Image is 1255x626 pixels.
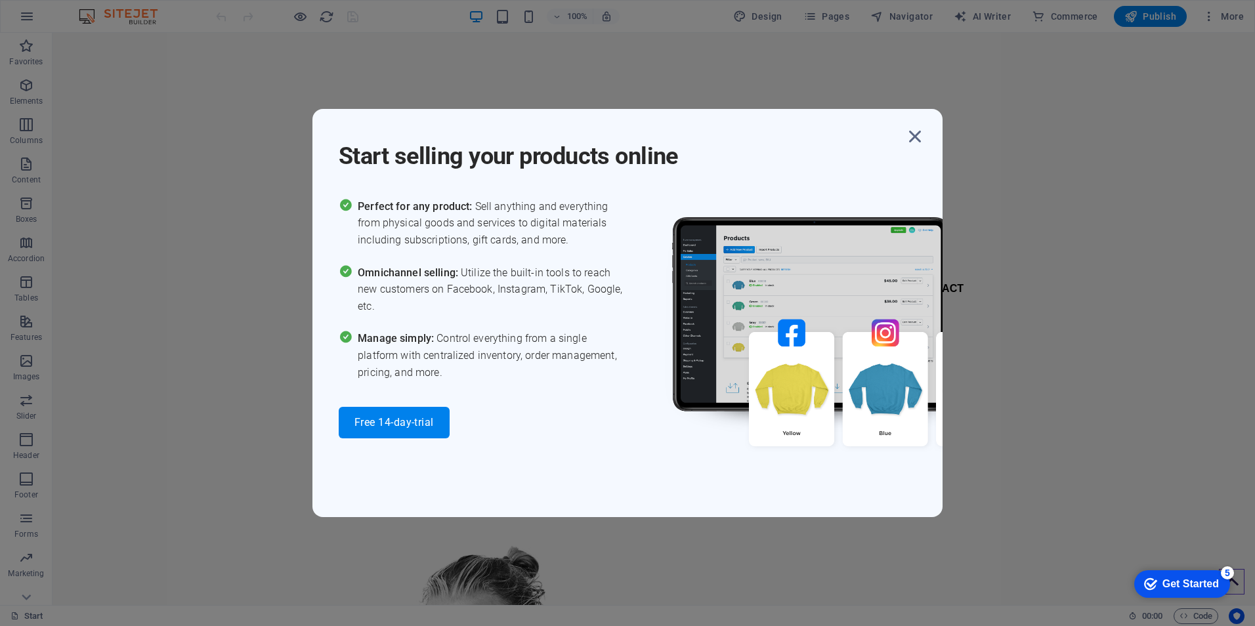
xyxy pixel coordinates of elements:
h1: Start selling your products online [339,125,903,172]
span: Perfect for any product: [358,200,475,213]
span: Omnichannel selling: [358,266,461,279]
span: Utilize the built-in tools to reach new customers on Facebook, Instagram, TikTok, Google, etc. [358,264,627,315]
img: promo_image.png [650,198,1044,485]
span: Control everything from a single platform with centralized inventory, order management, pricing, ... [358,330,627,381]
span: Free 14-day-trial [354,417,434,428]
span: Sell anything and everything from physical goods and services to digital materials including subs... [358,198,627,249]
span: Manage simply: [358,332,436,344]
div: 5 [97,3,110,16]
div: Get Started [39,14,95,26]
button: Free 14-day-trial [339,407,450,438]
div: Get Started 5 items remaining, 0% complete [11,7,106,34]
